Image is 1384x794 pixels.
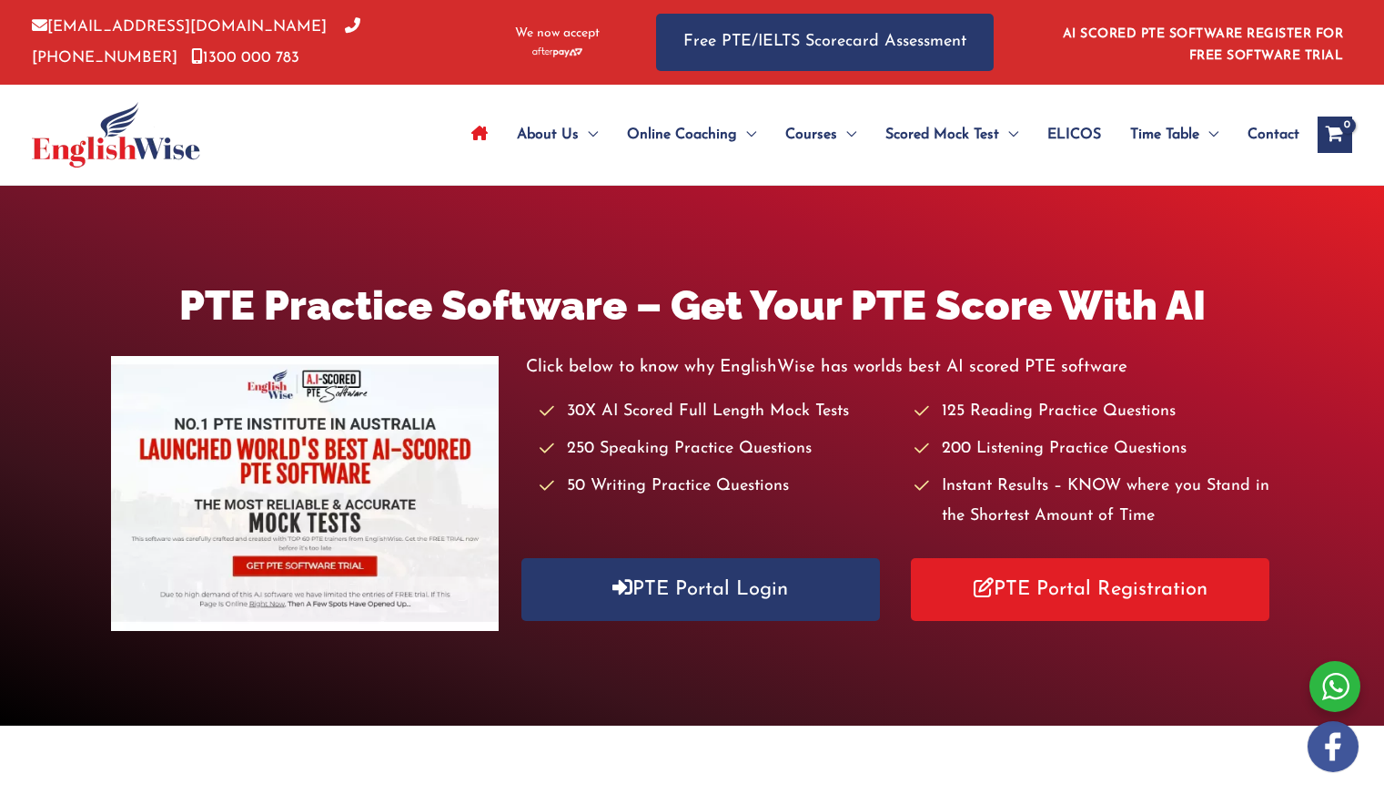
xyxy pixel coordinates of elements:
[32,19,360,65] a: [PHONE_NUMBER]
[191,50,299,66] a: 1300 000 783
[871,103,1033,167] a: Scored Mock TestMenu Toggle
[517,103,579,167] span: About Us
[1248,103,1299,167] span: Contact
[885,103,999,167] span: Scored Mock Test
[612,103,771,167] a: Online CoachingMenu Toggle
[1318,117,1352,153] a: View Shopping Cart, empty
[911,558,1269,621] a: PTE Portal Registration
[1199,103,1218,167] span: Menu Toggle
[914,397,1273,427] li: 125 Reading Practice Questions
[656,14,994,71] a: Free PTE/IELTS Scorecard Assessment
[540,434,898,464] li: 250 Speaking Practice Questions
[785,103,837,167] span: Courses
[771,103,871,167] a: CoursesMenu Toggle
[914,434,1273,464] li: 200 Listening Practice Questions
[1308,721,1359,772] img: white-facebook.png
[737,103,756,167] span: Menu Toggle
[540,472,898,502] li: 50 Writing Practice Questions
[526,352,1274,382] p: Click below to know why EnglishWise has worlds best AI scored PTE software
[521,558,880,621] a: PTE Portal Login
[515,25,600,43] span: We now accept
[999,103,1018,167] span: Menu Toggle
[32,102,200,168] img: cropped-ew-logo
[502,103,612,167] a: About UsMenu Toggle
[540,397,898,427] li: 30X AI Scored Full Length Mock Tests
[914,472,1273,533] li: Instant Results – KNOW where you Stand in the Shortest Amount of Time
[532,47,582,57] img: Afterpay-Logo
[1063,27,1344,63] a: AI SCORED PTE SOFTWARE REGISTER FOR FREE SOFTWARE TRIAL
[837,103,856,167] span: Menu Toggle
[1047,103,1101,167] span: ELICOS
[111,277,1274,334] h1: PTE Practice Software – Get Your PTE Score With AI
[1033,103,1116,167] a: ELICOS
[111,356,499,631] img: pte-institute-main
[1233,103,1299,167] a: Contact
[627,103,737,167] span: Online Coaching
[457,103,1299,167] nav: Site Navigation: Main Menu
[32,19,327,35] a: [EMAIL_ADDRESS][DOMAIN_NAME]
[579,103,598,167] span: Menu Toggle
[1116,103,1233,167] a: Time TableMenu Toggle
[1052,13,1352,72] aside: Header Widget 1
[1130,103,1199,167] span: Time Table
